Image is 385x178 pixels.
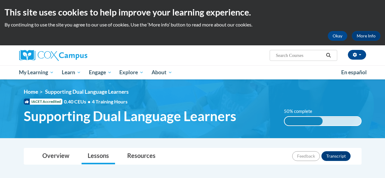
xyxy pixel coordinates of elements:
span: About [152,69,172,76]
span: Explore [119,69,144,76]
span: 4 Training Hours [92,99,128,104]
a: Home [24,89,38,95]
div: Main menu [15,65,371,79]
h2: This site uses cookies to help improve your learning experience. [5,6,380,18]
a: Cox Campus [19,50,129,61]
a: Learn [58,65,85,79]
button: Transcript [321,151,351,161]
div: 50% complete [285,117,323,125]
button: Search [324,52,333,59]
button: Feedback [292,151,320,161]
span: En español [341,69,367,75]
a: More Info [352,31,380,41]
span: Learn [62,69,81,76]
span: My Learning [19,69,54,76]
span: IACET Accredited [24,99,62,105]
span: 0.40 CEUs [64,98,92,105]
span: Engage [89,69,112,76]
p: By continuing to use the site you agree to our use of cookies. Use the ‘More info’ button to read... [5,21,380,28]
span: Supporting Dual Language Learners [24,108,236,124]
a: Resources [121,148,162,164]
a: Lessons [82,148,115,164]
img: Cox Campus [19,50,87,61]
button: Okay [328,31,347,41]
a: Overview [36,148,75,164]
a: Explore [115,65,148,79]
label: 50% complete [284,108,319,115]
button: Account Settings [348,50,366,60]
a: En español [337,66,371,79]
span: Supporting Dual Language Learners [45,89,129,95]
a: My Learning [15,65,58,79]
a: Engage [85,65,116,79]
a: About [148,65,176,79]
span: • [88,99,90,104]
input: Search Courses [275,52,324,59]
